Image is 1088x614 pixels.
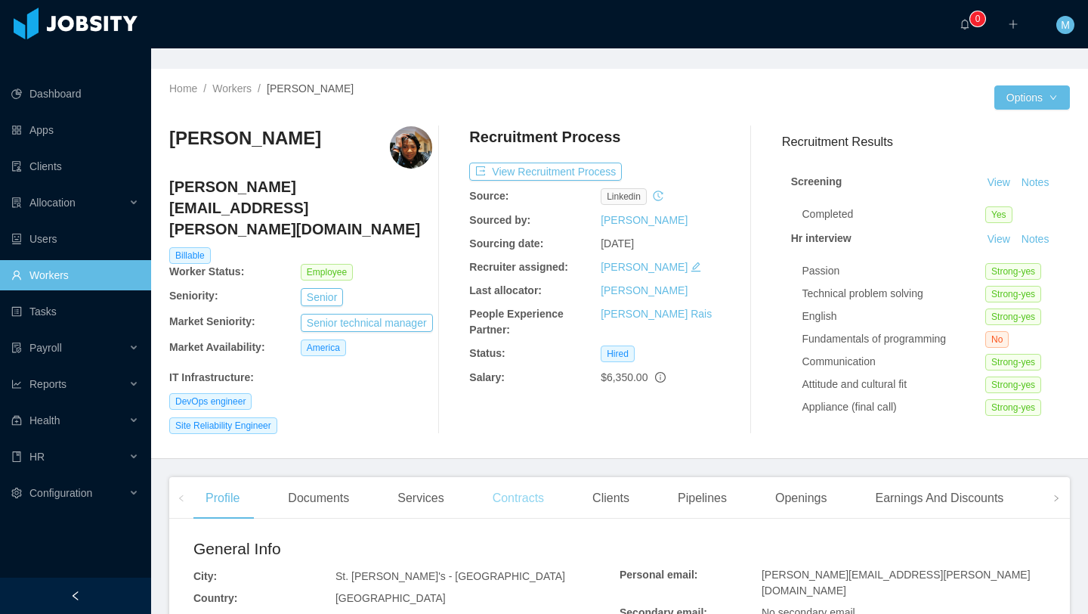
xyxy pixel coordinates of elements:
b: Market Availability: [169,341,265,353]
span: Strong-yes [985,263,1041,280]
img: a3c6c731-e83c-4a32-a118-c35a37c83cd3_665498b429ff3-400w.png [390,126,432,169]
span: M [1061,16,1070,34]
span: St. [PERSON_NAME]'s - [GEOGRAPHIC_DATA] [335,570,565,582]
b: Status: [469,347,505,359]
h4: Recruitment Process [469,126,620,147]
b: Source: [469,190,508,202]
i: icon: line-chart [11,379,22,389]
span: Health [29,414,60,426]
span: / [203,82,206,95]
div: Passion [802,263,986,279]
div: Completed [802,206,986,222]
div: Fundamentals of programming [802,331,986,347]
button: Notes [1015,231,1056,249]
a: [PERSON_NAME] Rais [601,308,712,320]
span: [DATE] [601,237,634,250]
b: Sourcing date: [469,237,543,250]
i: icon: history [653,191,663,201]
button: Notes [1015,174,1056,192]
a: icon: auditClients [11,151,139,181]
a: icon: pie-chartDashboard [11,79,139,109]
b: Worker Status: [169,265,244,278]
a: icon: exportView Recruitment Process [469,166,622,178]
div: English [802,309,986,324]
span: Payroll [29,342,62,354]
span: / [258,82,261,95]
a: Workers [212,82,252,95]
span: linkedin [601,188,647,205]
a: [PERSON_NAME] [601,261,688,273]
button: Senior [301,288,343,306]
i: icon: solution [11,197,22,208]
a: icon: robotUsers [11,224,139,254]
i: icon: setting [11,488,22,498]
b: Salary: [469,371,505,383]
span: Employee [301,264,353,281]
div: Documents [276,477,361,519]
b: Market Seniority: [169,315,255,327]
h2: General Info [193,537,620,561]
span: No [985,331,1009,348]
span: Allocation [29,197,76,209]
span: Site Reliability Engineer [169,417,277,434]
span: Reports [29,378,66,390]
span: Strong-yes [985,399,1041,416]
span: Strong-yes [985,354,1041,371]
i: icon: file-protect [11,343,22,353]
strong: Screening [791,175,842,188]
div: Contracts [481,477,556,519]
div: Technical problem solving [802,286,986,302]
span: info-circle [655,372,666,383]
a: icon: appstoreApps [11,115,139,145]
i: icon: right [1052,495,1060,502]
a: [PERSON_NAME] [601,284,688,296]
b: Last allocator: [469,284,542,296]
a: Home [169,82,197,95]
span: Strong-yes [985,377,1041,393]
div: Communication [802,354,986,370]
i: icon: edit [691,262,701,272]
button: icon: exportView Recruitment Process [469,163,622,181]
div: Attitude and cultural fit [802,377,986,392]
span: Hired [601,346,635,362]
b: Recruiter assigned: [469,261,568,273]
a: [PERSON_NAME] [601,214,688,226]
a: View [982,176,1015,188]
div: Appliance (final call) [802,399,986,415]
div: Openings [763,477,839,519]
i: icon: left [70,591,81,601]
strong: Hr interview [791,232,852,244]
span: Strong-yes [985,286,1041,302]
span: HR [29,451,45,463]
b: Country: [193,592,237,604]
span: [PERSON_NAME][EMAIL_ADDRESS][PERSON_NAME][DOMAIN_NAME] [762,569,1031,597]
a: View [982,233,1015,245]
a: icon: profileTasks [11,296,139,327]
div: Clients [580,477,641,519]
b: IT Infrastructure : [169,371,254,383]
span: [GEOGRAPHIC_DATA] [335,592,446,604]
button: Optionsicon: down [994,85,1070,110]
b: People Experience Partner: [469,308,564,336]
span: [PERSON_NAME] [267,82,354,95]
span: Strong-yes [985,309,1041,325]
span: $6,350.00 [601,371,648,383]
span: America [301,340,346,356]
span: Billable [169,247,211,264]
i: icon: left [178,495,185,502]
i: icon: medicine-box [11,415,22,426]
button: Senior technical manager [301,314,433,332]
div: Earnings And Discounts [863,477,1015,519]
a: icon: userWorkers [11,260,139,290]
h3: [PERSON_NAME] [169,126,321,150]
span: Yes [985,206,1012,223]
div: Profile [193,477,252,519]
h4: [PERSON_NAME][EMAIL_ADDRESS][PERSON_NAME][DOMAIN_NAME] [169,176,432,240]
b: City: [193,570,217,582]
b: Personal email: [620,569,698,581]
span: Configuration [29,487,92,499]
b: Seniority: [169,290,218,302]
div: Services [385,477,456,519]
i: icon: book [11,451,22,462]
span: DevOps engineer [169,393,252,410]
